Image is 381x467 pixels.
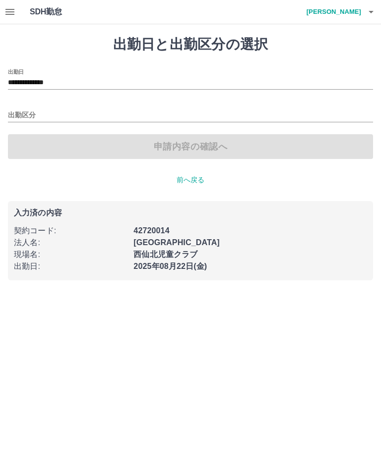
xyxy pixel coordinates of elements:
[8,175,373,185] p: 前へ戻る
[133,250,197,259] b: 西仙北児童クラブ
[133,262,207,270] b: 2025年08月22日(金)
[8,68,24,75] label: 出勤日
[14,225,127,237] p: 契約コード :
[14,249,127,260] p: 現場名 :
[8,36,373,53] h1: 出勤日と出勤区分の選択
[14,260,127,272] p: 出勤日 :
[133,238,220,247] b: [GEOGRAPHIC_DATA]
[14,237,127,249] p: 法人名 :
[14,209,367,217] p: 入力済の内容
[133,226,169,235] b: 42720014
